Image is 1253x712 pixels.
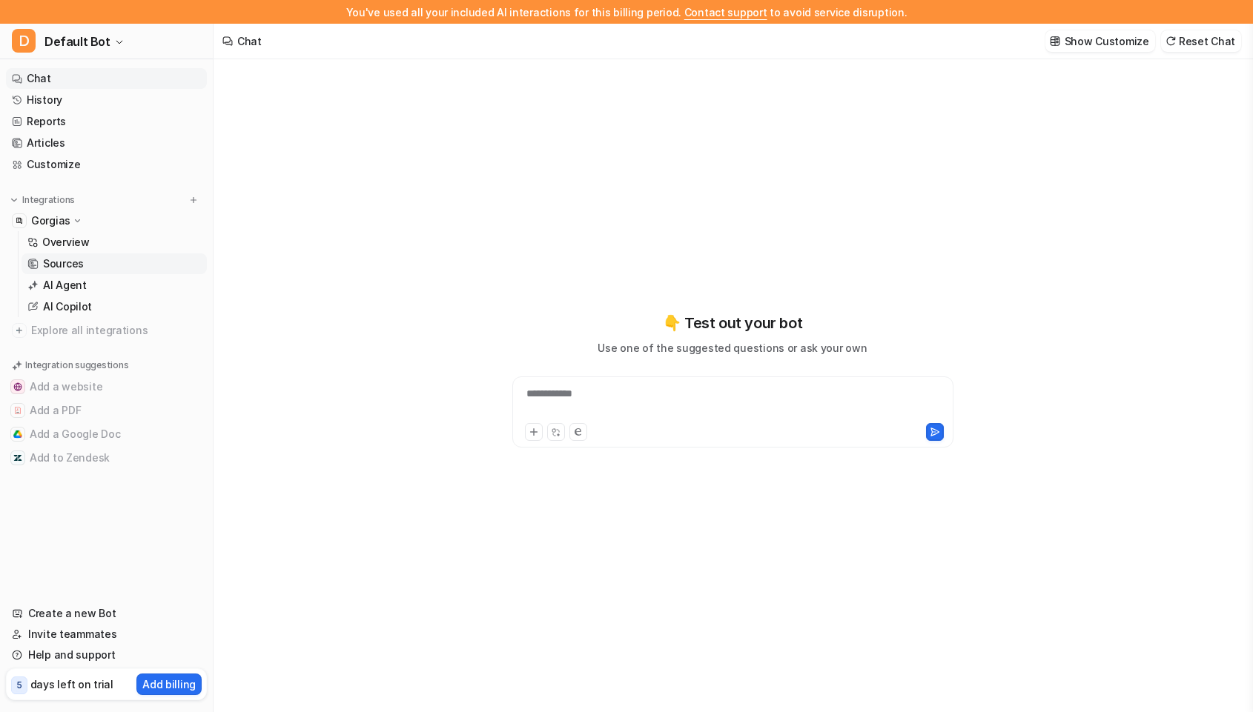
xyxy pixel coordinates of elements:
p: Add billing [142,676,196,692]
p: Integrations [22,194,75,206]
img: Add a PDF [13,406,22,415]
img: Add a website [13,382,22,391]
p: Show Customize [1065,33,1149,49]
span: D [12,29,36,53]
button: Add to ZendeskAdd to Zendesk [6,446,207,470]
img: expand menu [9,195,19,205]
p: AI Copilot [43,299,92,314]
img: Add a Google Doc [13,430,22,439]
a: Help and support [6,645,207,665]
div: Chat [237,33,262,49]
a: Reports [6,111,207,132]
a: Articles [6,133,207,153]
button: Add a websiteAdd a website [6,375,207,399]
button: Reset Chat [1161,30,1241,52]
a: Chat [6,68,207,89]
button: Add a Google DocAdd a Google Doc [6,422,207,446]
img: Add to Zendesk [13,453,22,462]
a: History [6,90,207,110]
a: Sources [22,253,207,274]
a: Invite teammates [6,624,207,645]
a: Create a new Bot [6,603,207,624]
span: Default Bot [44,31,110,52]
p: days left on trial [30,676,113,692]
span: Contact support [684,6,767,19]
a: AI Copilot [22,296,207,317]
button: Integrations [6,193,79,207]
button: Add billing [136,673,202,695]
p: 👇 Test out your bot [663,312,802,334]
a: AI Agent [22,275,207,296]
a: Overview [22,232,207,253]
span: Explore all integrations [31,319,201,342]
p: Integration suggestions [25,359,128,372]
a: Explore all integrations [6,320,207,341]
button: Add a PDFAdd a PDF [6,399,207,422]
img: reset [1166,36,1176,47]
p: Use one of the suggested questions or ask your own [598,340,867,356]
a: Customize [6,154,207,175]
p: AI Agent [43,278,87,293]
img: customize [1050,36,1060,47]
p: Gorgias [31,213,70,228]
img: explore all integrations [12,323,27,338]
p: 5 [16,679,22,692]
button: Show Customize [1045,30,1155,52]
p: Sources [43,256,84,271]
img: Gorgias [15,216,24,225]
p: Overview [42,235,90,250]
img: menu_add.svg [188,195,199,205]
